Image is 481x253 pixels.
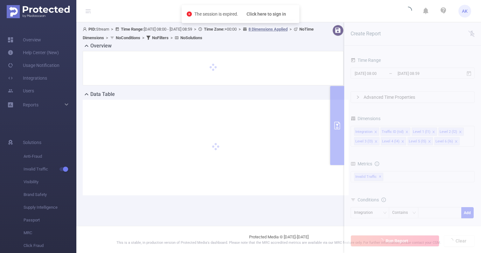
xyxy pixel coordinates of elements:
[24,176,76,188] span: Visibility
[83,27,88,31] i: icon: user
[92,240,465,246] p: This is a stable, in production version of Protected Media's dashboard. Please note that the MRC ...
[8,72,47,84] a: Integrations
[194,11,294,17] span: The session is expired.
[404,7,412,16] i: icon: loading
[8,59,59,72] a: Usage Notification
[121,27,144,32] b: Time Range:
[24,188,76,201] span: Brand Safety
[192,27,198,32] span: >
[116,35,140,40] b: No Conditions
[90,90,115,98] h2: Data Table
[23,98,38,111] a: Reports
[8,84,34,97] a: Users
[104,35,110,40] span: >
[24,214,76,227] span: Passport
[169,35,175,40] span: >
[238,8,294,20] button: Click here to sign in
[187,11,192,17] i: icon: close-circle
[83,27,314,40] span: Stream [DATE] 08:00 - [DATE] 08:59 +00:00
[24,163,76,176] span: Invalid Traffic
[8,33,41,46] a: Overview
[109,27,115,32] span: >
[24,150,76,163] span: Anti-Fraud
[23,102,38,107] span: Reports
[237,27,243,32] span: >
[248,27,288,32] u: 8 Dimensions Applied
[204,27,225,32] b: Time Zone:
[88,27,96,32] b: PID:
[140,35,146,40] span: >
[90,42,112,50] h2: Overview
[152,35,169,40] b: No Filters
[8,46,59,59] a: Help Center (New)
[24,239,76,252] span: Click Fraud
[24,227,76,239] span: MRC
[288,27,294,32] span: >
[7,5,70,18] img: Protected Media
[180,35,202,40] b: No Solutions
[462,5,468,18] span: AK
[24,201,76,214] span: Supply Intelligence
[76,226,481,253] footer: Protected Media © [DATE]-[DATE]
[23,136,41,149] span: Solutions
